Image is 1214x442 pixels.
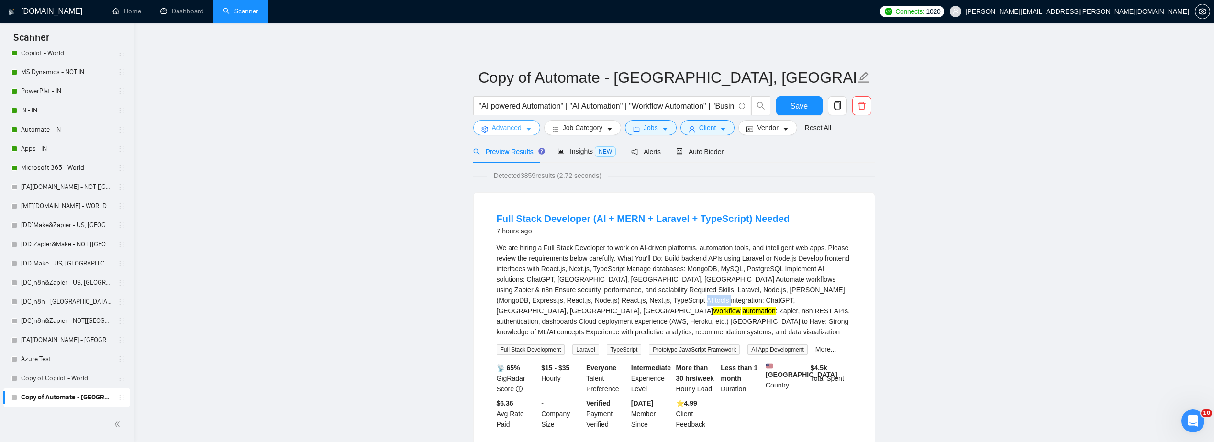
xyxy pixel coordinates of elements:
span: caret-down [782,125,789,133]
span: holder [118,317,125,325]
div: GigRadar Score [495,363,540,394]
b: [DATE] [631,399,653,407]
span: info-circle [739,103,745,109]
button: folderJobscaret-down [625,120,677,135]
button: copy [828,96,847,115]
span: holder [118,202,125,210]
span: Preview Results [473,148,542,155]
b: More than 30 hrs/week [676,364,714,382]
span: TypeScript [607,344,642,355]
b: $15 - $35 [541,364,569,372]
span: caret-down [720,125,726,133]
span: holder [118,221,125,229]
span: NEW [595,146,616,157]
div: Client Feedback [674,398,719,430]
span: holder [118,298,125,306]
div: Total Spent [809,363,854,394]
span: Laravel [572,344,599,355]
span: setting [481,125,488,133]
span: user [952,8,959,15]
span: folder [633,125,640,133]
div: Talent Preference [584,363,629,394]
a: [DC]n8n - [GEOGRAPHIC_DATA], [GEOGRAPHIC_DATA], [GEOGRAPHIC_DATA] [21,292,112,311]
a: [MF][DOMAIN_NAME] - WORLD - No AI [21,197,112,216]
button: userClientcaret-down [680,120,735,135]
button: settingAdvancedcaret-down [473,120,540,135]
mark: Workflow [713,307,740,315]
span: holder [118,260,125,267]
span: Connects: [895,6,924,17]
a: More... [815,345,836,353]
span: holder [118,164,125,172]
span: area-chart [557,148,564,155]
div: We are hiring a Full Stack Developer to work on AI-driven platforms, automation tools, and intell... [497,243,852,337]
div: Hourly Load [674,363,719,394]
span: holder [118,49,125,57]
span: holder [118,68,125,76]
span: Save [791,100,808,112]
a: [DD]Make - US, [GEOGRAPHIC_DATA], [GEOGRAPHIC_DATA] [21,254,112,273]
span: bars [552,125,559,133]
span: Prototype JavaScript Framework [649,344,740,355]
img: 🇺🇸 [766,363,773,369]
span: caret-down [606,125,613,133]
span: Detected 3859 results (2.72 seconds) [487,170,608,181]
a: BI - IN [21,101,112,120]
a: Copilot - World [21,44,112,63]
div: Member Since [629,398,674,430]
span: Job Category [563,122,602,133]
a: Azure Test [21,350,112,369]
a: [DC]n8n&Zapier - US, [GEOGRAPHIC_DATA], [GEOGRAPHIC_DATA] [21,273,112,292]
a: Copy of Copilot - World [21,369,112,388]
a: [FA][DOMAIN_NAME] - NOT [[GEOGRAPHIC_DATA], CAN, [GEOGRAPHIC_DATA]] - No AI [21,177,112,197]
span: notification [631,148,638,155]
span: robot [676,148,683,155]
span: caret-down [525,125,532,133]
span: holder [118,394,125,401]
span: Client [699,122,716,133]
b: $6.36 [497,399,513,407]
span: user [689,125,695,133]
a: Reset All [805,122,831,133]
span: 1020 [926,6,940,17]
div: Hourly [539,363,584,394]
a: Microsoft 365 - World [21,158,112,177]
a: [DC]n8n&Zapier - NOT[[GEOGRAPHIC_DATA], CAN, [GEOGRAPHIC_DATA]] [21,311,112,331]
span: search [473,148,480,155]
span: Full Stack Development [497,344,565,355]
a: MS Dynamics - NOT IN [21,63,112,82]
b: Intermediate [631,364,671,372]
a: setting [1195,8,1210,15]
a: [FA][DOMAIN_NAME] - [GEOGRAPHIC_DATA], CAN, EU - No AI [21,331,112,350]
div: Country [764,363,809,394]
a: homeHome [112,7,141,15]
span: Scanner [6,31,57,51]
span: edit [858,71,870,84]
div: Experience Level [629,363,674,394]
div: Avg Rate Paid [495,398,540,430]
b: - [541,399,544,407]
img: logo [8,4,15,20]
span: 10 [1201,409,1212,417]
span: double-left [114,420,123,429]
span: holder [118,145,125,153]
span: idcard [746,125,753,133]
span: Alerts [631,148,661,155]
b: Everyone [586,364,616,372]
span: info-circle [516,386,523,392]
a: [DD]Zapier&Make - NOT [[GEOGRAPHIC_DATA], CAN, [GEOGRAPHIC_DATA]] [21,235,112,254]
span: Jobs [644,122,658,133]
span: Auto Bidder [676,148,724,155]
button: delete [852,96,871,115]
div: Payment Verified [584,398,629,430]
div: Company Size [539,398,584,430]
a: Apps - IN [21,139,112,158]
span: holder [118,355,125,363]
div: 7 hours ago [497,225,790,237]
b: [GEOGRAPHIC_DATA] [766,363,837,378]
a: searchScanner [223,7,258,15]
span: Insights [557,147,616,155]
a: Automate - IN [21,120,112,139]
span: setting [1195,8,1210,15]
input: Scanner name... [479,66,856,89]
